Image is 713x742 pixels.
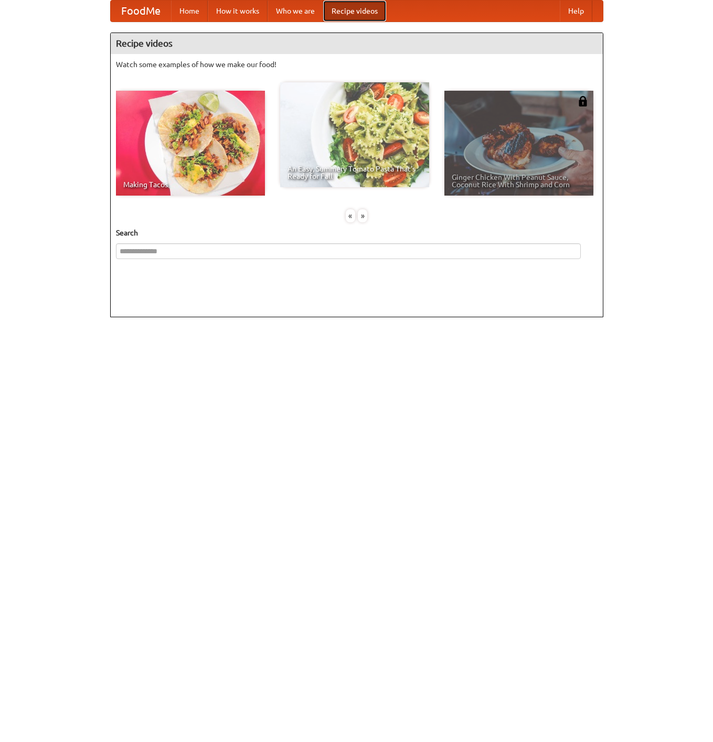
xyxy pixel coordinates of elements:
span: Making Tacos [123,181,258,188]
a: Who we are [268,1,323,21]
div: » [358,209,367,222]
a: Home [171,1,208,21]
span: An Easy, Summery Tomato Pasta That's Ready for Fall [288,165,422,180]
div: « [346,209,355,222]
a: Making Tacos [116,91,265,196]
a: FoodMe [111,1,171,21]
h5: Search [116,228,598,238]
h4: Recipe videos [111,33,603,54]
a: An Easy, Summery Tomato Pasta That's Ready for Fall [280,82,429,187]
img: 483408.png [578,96,588,106]
a: How it works [208,1,268,21]
a: Recipe videos [323,1,386,21]
p: Watch some examples of how we make our food! [116,59,598,70]
a: Help [560,1,592,21]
